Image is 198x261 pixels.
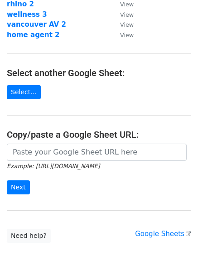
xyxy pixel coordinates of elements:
a: Google Sheets [135,230,191,238]
small: View [120,11,134,18]
small: Example: [URL][DOMAIN_NAME] [7,163,100,169]
a: View [111,10,134,19]
input: Next [7,180,30,194]
small: View [120,21,134,28]
h4: Select another Google Sheet: [7,68,191,78]
a: vancouver AV 2 [7,20,66,29]
a: home agent 2 [7,31,60,39]
h4: Copy/paste a Google Sheet URL: [7,129,191,140]
a: wellness 3 [7,10,47,19]
input: Paste your Google Sheet URL here [7,144,187,161]
a: Select... [7,85,41,99]
small: View [120,1,134,8]
a: View [111,20,134,29]
iframe: Chat Widget [153,217,198,261]
a: View [111,31,134,39]
small: View [120,32,134,39]
a: Need help? [7,229,51,243]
